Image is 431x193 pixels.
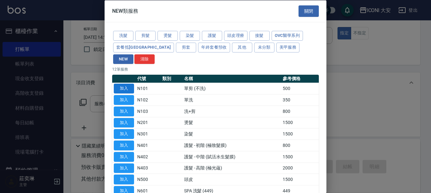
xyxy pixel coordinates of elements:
[135,31,156,41] button: 剪髮
[281,83,319,94] td: 500
[114,152,134,162] button: 加入
[281,94,319,106] td: 350
[224,31,248,41] button: 頭皮理療
[198,42,230,52] button: 年終套餐預收
[114,163,134,173] button: 加入
[299,5,319,17] button: 關閉
[112,8,138,14] span: NEW類服務
[113,42,174,52] button: 套餐抵[GEOGRAPHIC_DATA]
[136,140,161,151] td: N401
[254,42,274,52] button: 未分類
[113,54,133,64] button: NEW
[136,162,161,174] td: N403
[134,54,155,64] button: 清除
[158,31,178,41] button: 燙髮
[281,75,319,83] th: 參考價格
[183,140,281,151] td: 護髮 - 初階 (極致髮膜)
[136,83,161,94] td: N101
[114,95,134,105] button: 加入
[281,106,319,117] td: 800
[176,42,196,52] button: 剪套
[114,118,134,128] button: 加入
[281,162,319,174] td: 2000
[136,128,161,140] td: N301
[183,83,281,94] td: 單剪 (不洗)
[136,75,161,83] th: 代號
[112,66,319,72] p: 12 筆服務
[232,42,252,52] button: 其他
[183,75,281,83] th: 名稱
[180,31,200,41] button: 染髮
[249,31,270,41] button: 接髮
[136,106,161,117] td: N103
[276,42,300,52] button: 美甲服務
[136,94,161,106] td: N102
[183,174,281,185] td: 頭皮
[114,129,134,139] button: 加入
[281,140,319,151] td: 800
[114,141,134,150] button: 加入
[183,151,281,162] td: 護髮 - 中階 (賦活水生髮膜)
[136,174,161,185] td: N500
[183,162,281,174] td: 護髮 - 高階 (極光蘊)
[272,31,303,41] button: ovc醫學系列
[183,117,281,128] td: 燙髮
[161,75,183,83] th: 類別
[114,175,134,184] button: 加入
[136,151,161,162] td: N402
[281,174,319,185] td: 1500
[136,117,161,128] td: N201
[183,94,281,106] td: 單洗
[114,84,134,93] button: 加入
[202,31,222,41] button: 護髮
[281,117,319,128] td: 1500
[281,151,319,162] td: 1500
[114,106,134,116] button: 加入
[183,106,281,117] td: 洗+剪
[281,128,319,140] td: 1500
[113,31,133,41] button: 洗髮
[183,128,281,140] td: 染髮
